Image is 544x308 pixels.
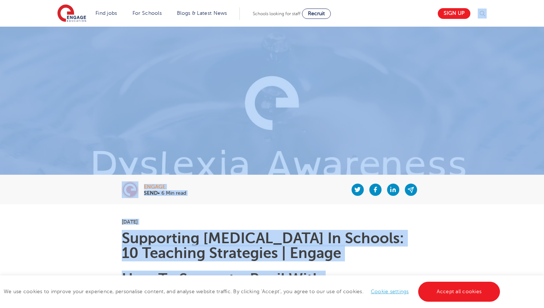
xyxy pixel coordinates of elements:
[122,231,423,261] h1: Supporting [MEDICAL_DATA] In Schools: 10 Teaching Strategies | Engage
[57,4,86,23] img: Engage Education
[144,184,186,190] div: engage
[308,11,325,16] span: Recruit
[302,9,331,19] a: Recruit
[253,11,300,16] span: Schools looking for staff
[122,271,322,302] b: How To Support a Pupil With [MEDICAL_DATA]
[418,282,500,302] a: Accept all cookies
[4,289,502,294] span: We use cookies to improve your experience, personalise content, and analyse website traffic. By c...
[95,10,117,16] a: Find jobs
[122,219,423,224] p: [DATE]
[371,289,409,294] a: Cookie settings
[132,10,162,16] a: For Schools
[177,10,227,16] a: Blogs & Latest News
[144,190,158,196] b: SEND
[144,191,186,196] p: • 6 Min read
[438,8,470,19] a: Sign up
